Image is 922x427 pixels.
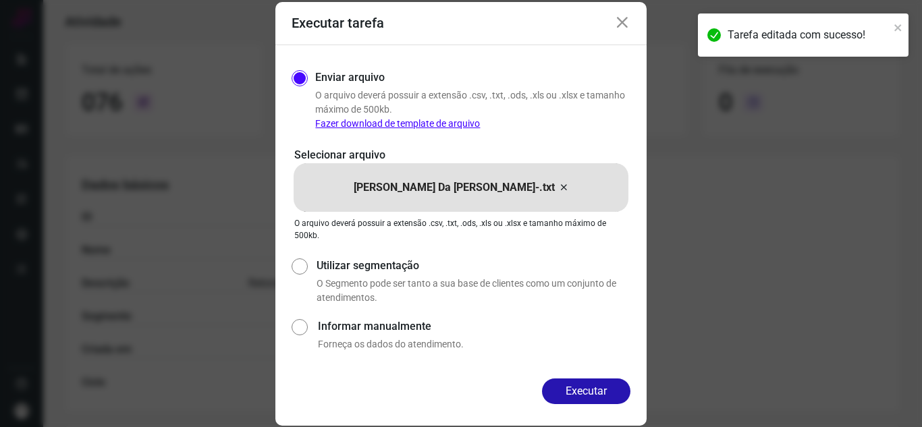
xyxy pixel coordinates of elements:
p: Forneça os dados do atendimento. [318,337,630,351]
div: Tarefa editada com sucesso! [728,27,890,43]
p: O Segmento pode ser tanto a sua base de clientes como um conjunto de atendimentos. [317,277,630,305]
p: O arquivo deverá possuir a extensão .csv, .txt, .ods, .xls ou .xlsx e tamanho máximo de 500kb. [315,88,630,131]
button: close [894,19,903,35]
p: O arquivo deverá possuir a extensão .csv, .txt, .ods, .xls ou .xlsx e tamanho máximo de 500kb. [294,217,628,241]
label: Enviar arquivo [315,69,385,86]
p: Selecionar arquivo [294,147,628,163]
h3: Executar tarefa [292,15,384,31]
a: Fazer download de template de arquivo [315,118,480,129]
p: [PERSON_NAME] Da [PERSON_NAME]-.txt [354,179,555,196]
button: Executar [542,378,630,404]
label: Utilizar segmentação [317,258,630,274]
label: Informar manualmente [318,318,630,335]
